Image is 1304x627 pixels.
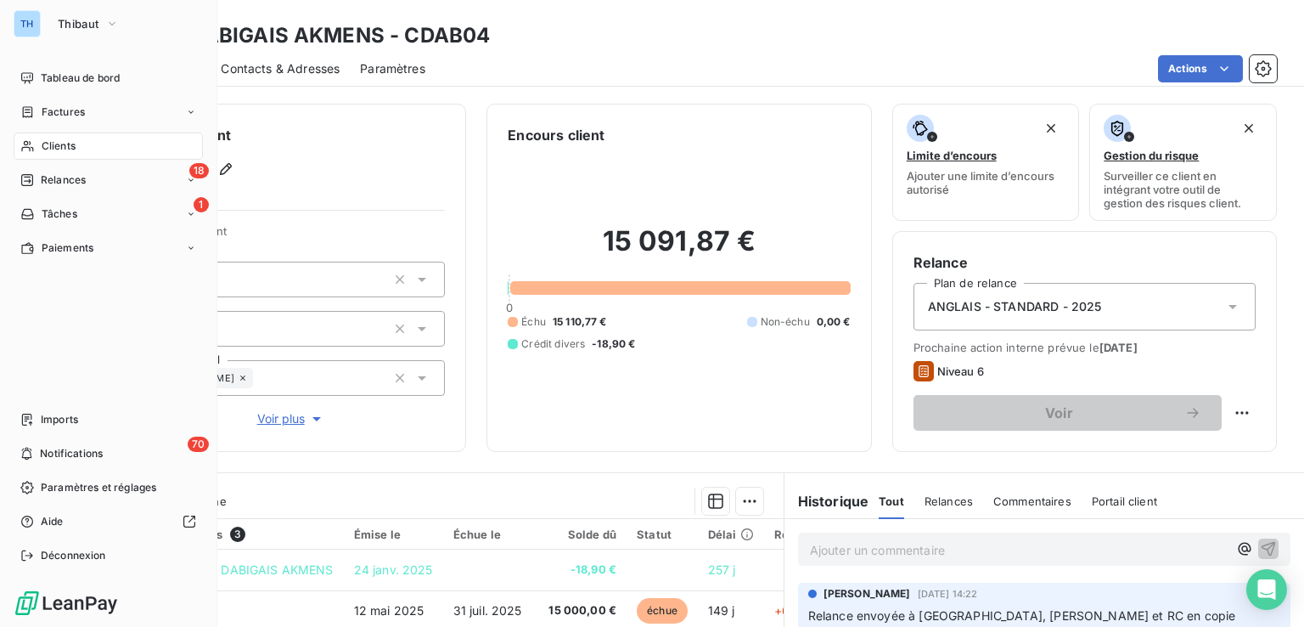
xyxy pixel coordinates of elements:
a: Aide [14,508,203,535]
span: Voir [934,406,1184,420]
div: Statut [637,528,688,541]
span: 3 [230,527,245,542]
span: +69 j [774,603,804,618]
span: [PERSON_NAME] [823,586,911,602]
span: 149 j [708,603,735,618]
span: Limite d’encours [907,149,997,162]
span: 70 [188,437,209,452]
span: 24 janv. 2025 [354,562,433,577]
span: 31 juil. 2025 [453,603,522,618]
button: Gestion du risqueSurveiller ce client en intégrant votre outil de gestion des risques client. [1089,104,1277,221]
span: -18,90 € [592,336,635,352]
span: Non-échu [761,314,810,330]
div: Pièces comptables [117,527,334,542]
span: Tâches [42,206,77,222]
span: -18,90 € [548,562,616,579]
span: Surveiller ce client en intégrant votre outil de gestion des risques client. [1104,169,1262,210]
div: Émise le [354,528,433,541]
span: Aide [41,514,64,529]
span: 15 000,00 € [548,602,616,619]
span: Clients [42,138,76,154]
span: Portail client [1092,494,1157,508]
button: Limite d’encoursAjouter une limite d’encours autorisé [892,104,1080,221]
span: Paramètres et réglages [41,480,156,495]
button: Actions [1158,55,1243,82]
span: Échu [521,314,546,330]
span: Imports [41,412,78,427]
input: Ajouter une valeur [212,272,226,287]
h6: Encours client [508,125,604,145]
span: 0,00 € [817,314,851,330]
span: Tout [879,494,904,508]
button: Voir plus [137,410,445,428]
img: Logo LeanPay [14,590,119,617]
span: Paramètres [360,60,425,77]
span: 18 [189,163,209,178]
span: Thibaut [58,17,98,31]
button: Voir [913,395,1222,431]
span: Factures [42,104,85,120]
span: Voir plus [257,410,325,427]
span: Prochaine action interne prévue le [913,341,1256,354]
div: Échue le [453,528,529,541]
span: 257 j [708,562,736,577]
span: Propriétés Client [137,224,445,248]
div: Délai [708,528,754,541]
span: 12 mai 2025 [354,603,424,618]
span: Relance envoyée à [GEOGRAPHIC_DATA], [PERSON_NAME] et RC en copie [808,608,1236,623]
input: Ajouter une valeur [212,321,226,336]
span: Ajouter une limite d’encours autorisé [907,169,1065,196]
span: 15 110,77 € [553,314,607,330]
span: Relances [925,494,973,508]
div: Retard [774,528,829,541]
h6: Relance [913,252,1256,273]
span: 0 [506,301,513,314]
div: Open Intercom Messenger [1246,569,1287,610]
span: Paiements [42,240,93,256]
span: VIR INSTANT SIA DABIGAIS AKMENS [117,562,334,577]
span: échue [637,598,688,624]
span: 1 [194,197,209,212]
span: Déconnexion [41,548,106,563]
span: ANGLAIS - STANDARD - 2025 [928,298,1102,315]
span: Tableau de bord [41,71,120,86]
span: [DATE] 14:22 [918,589,978,599]
h3: SIA DABIGAIS AKMENS - CDAB04 [149,20,490,51]
h6: Informations client [103,125,445,145]
input: Ajouter une valeur [253,370,267,386]
h6: Historique [784,491,869,511]
span: Notifications [40,446,103,461]
span: Crédit divers [521,336,585,352]
div: TH [14,10,41,37]
span: Relances [41,172,86,188]
h2: 15 091,87 € [508,224,850,275]
span: Contacts & Adresses [221,60,340,77]
span: Gestion du risque [1104,149,1199,162]
span: Niveau 6 [937,364,984,378]
span: [DATE] [1099,341,1138,354]
div: Solde dû [548,528,616,541]
span: Commentaires [993,494,1071,508]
